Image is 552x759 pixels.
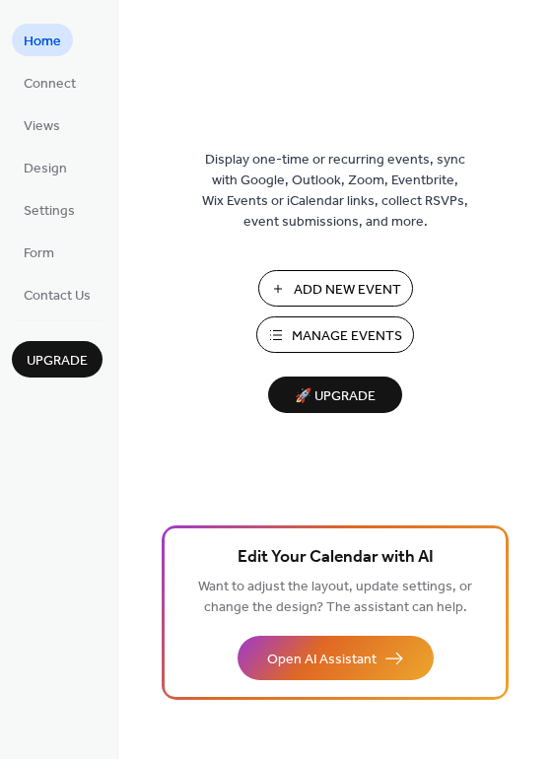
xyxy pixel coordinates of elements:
[256,316,414,353] button: Manage Events
[24,201,75,222] span: Settings
[24,116,60,137] span: Views
[12,24,73,56] a: Home
[12,236,66,268] a: Form
[24,286,91,307] span: Contact Us
[12,151,79,183] a: Design
[268,377,402,413] button: 🚀 Upgrade
[24,74,76,95] span: Connect
[27,351,88,372] span: Upgrade
[202,150,468,233] span: Display one-time or recurring events, sync with Google, Outlook, Zoom, Eventbrite, Wix Events or ...
[12,108,72,141] a: Views
[12,278,103,310] a: Contact Us
[267,650,377,670] span: Open AI Assistant
[292,326,402,347] span: Manage Events
[24,243,54,264] span: Form
[12,341,103,378] button: Upgrade
[24,159,67,179] span: Design
[12,193,87,226] a: Settings
[280,383,390,410] span: 🚀 Upgrade
[198,574,472,621] span: Want to adjust the layout, update settings, or change the design? The assistant can help.
[238,544,434,572] span: Edit Your Calendar with AI
[258,270,413,307] button: Add New Event
[24,32,61,52] span: Home
[238,636,434,680] button: Open AI Assistant
[294,280,401,301] span: Add New Event
[12,66,88,99] a: Connect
